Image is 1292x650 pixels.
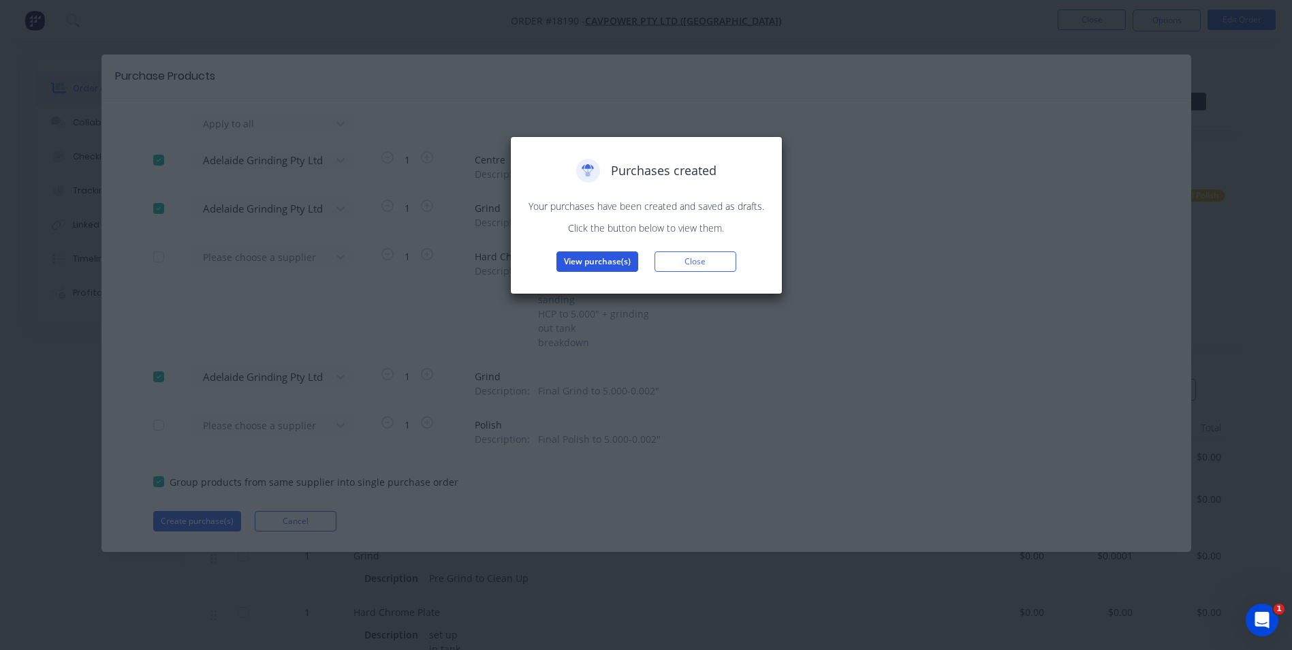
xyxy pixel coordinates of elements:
p: Your purchases have been created and saved as drafts. [524,199,768,213]
iframe: Intercom live chat [1246,604,1278,636]
button: Close [655,251,736,272]
span: Purchases created [611,161,716,180]
p: Click the button below to view them. [524,221,768,235]
span: 1 [1274,604,1285,615]
button: View purchase(s) [556,251,638,272]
